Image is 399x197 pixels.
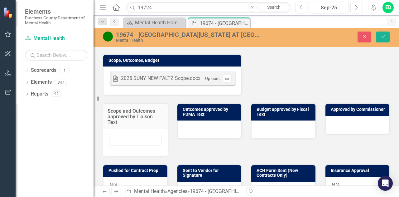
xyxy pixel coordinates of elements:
[51,91,61,97] div: 92
[257,107,312,117] h3: Budget approved by Fiscal Text
[257,168,312,178] h3: ACH Form Sent (New Contracts Only)
[311,4,347,12] div: Sep-25
[126,2,291,13] input: Search ClearPoint...
[121,75,200,82] div: 2025 SUNY NEW PALTZ Scope.docx
[31,91,48,98] a: Reports
[183,107,238,117] h3: Outcomes approved by PDMA Text
[60,68,70,73] div: 1
[31,67,56,74] a: Scorecards
[331,107,387,112] h3: Approved by Commissioner
[103,32,113,42] img: Active
[25,8,87,15] span: Elements
[325,177,390,195] div: N/A
[108,108,163,125] h3: Scope and Outcomes approved by Liaison Text
[25,35,87,42] a: Mental Health
[382,2,394,13] button: ED
[125,188,242,195] div: » »
[134,188,165,194] a: Mental Health
[135,19,184,27] div: Mental Health Home Page
[3,7,14,18] img: ClearPoint Strategy
[116,38,259,43] div: Mental Health
[125,19,184,27] a: Mental Health Home Page
[378,176,393,191] div: Open Intercom Messenger
[25,50,87,61] input: Search Below...
[167,188,187,194] a: Agencies
[108,58,238,63] h3: Scope, Outcomes, Budget
[103,177,167,195] div: N/A
[205,76,254,81] small: Uploaded [DATE] 9:53 AM
[309,2,349,13] button: Sep-25
[190,188,361,194] div: 19674 - [GEOGRAPHIC_DATA][US_STATE] AT [GEOGRAPHIC_DATA] - Internship
[108,168,164,173] h3: Pushed for Contract Prep
[200,19,249,27] div: 19674 - [GEOGRAPHIC_DATA][US_STATE] AT [GEOGRAPHIC_DATA] - Internship
[25,15,87,26] small: Dutchess County Department of Mental Health
[258,3,289,12] a: Search
[55,80,67,85] div: 347
[183,168,238,178] h3: Sent to Vendor for Signature
[116,31,259,38] div: 19674 - [GEOGRAPHIC_DATA][US_STATE] AT [GEOGRAPHIC_DATA] - Internship
[31,79,52,86] a: Elements
[331,168,387,173] h3: Insurance Approval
